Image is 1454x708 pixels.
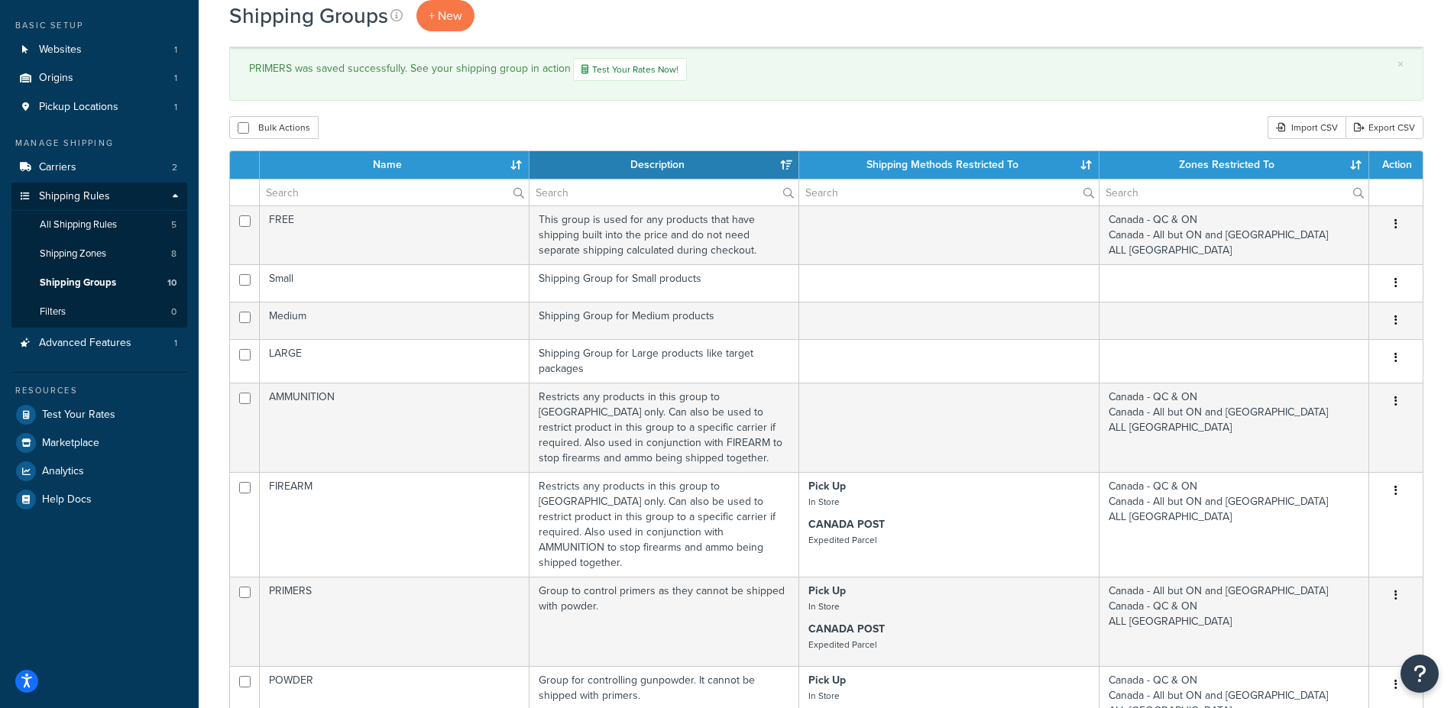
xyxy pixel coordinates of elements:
td: Restricts any products in this group to [GEOGRAPHIC_DATA] only. Can also be used to restrict prod... [529,383,799,472]
a: Carriers 2 [11,154,187,182]
a: Shipping Rules [11,183,187,211]
a: Advanced Features 1 [11,329,187,357]
a: Filters 0 [11,298,187,326]
div: PRIMERS was saved successfully. See your shipping group in action [249,58,1404,81]
li: Shipping Groups [11,269,187,297]
li: Pickup Locations [11,93,187,121]
small: In Store [808,689,840,703]
li: Filters [11,298,187,326]
strong: Pick Up [808,478,846,494]
td: Group to control primers as they cannot be shipped with powder. [529,577,799,666]
strong: CANADA POST [808,621,885,637]
a: Websites 1 [11,36,187,64]
td: LARGE [260,339,529,383]
span: Marketplace [42,437,99,450]
span: All Shipping Rules [40,218,117,231]
td: Shipping Group for Medium products [529,302,799,339]
span: 5 [171,218,176,231]
td: This group is used for any products that have shipping built into the price and do not need separ... [529,205,799,264]
a: Test Your Rates [11,401,187,428]
td: FIREARM [260,472,529,577]
input: Search [1099,179,1368,205]
button: Open Resource Center [1401,655,1439,693]
button: Bulk Actions [229,116,319,139]
strong: CANADA POST [808,516,885,532]
span: 0 [171,306,176,318]
td: Canada - QC & ON Canada - All but ON and [GEOGRAPHIC_DATA] ALL [GEOGRAPHIC_DATA] [1099,383,1369,472]
span: 2 [172,161,177,174]
a: Pickup Locations 1 [11,93,187,121]
li: All Shipping Rules [11,211,187,239]
li: Shipping Zones [11,240,187,268]
a: Origins 1 [11,64,187,92]
td: Canada - QC & ON Canada - All but ON and [GEOGRAPHIC_DATA] ALL [GEOGRAPHIC_DATA] [1099,205,1369,264]
small: In Store [808,600,840,613]
a: Shipping Groups 10 [11,269,187,297]
span: Shipping Zones [40,247,106,260]
li: Origins [11,64,187,92]
h1: Shipping Groups [229,1,388,31]
small: Expedited Parcel [808,533,877,547]
li: Shipping Rules [11,183,187,328]
span: Help Docs [42,493,92,506]
span: 1 [174,337,177,350]
th: Shipping Methods Restricted To: activate to sort column ascending [799,151,1099,179]
span: Websites [39,44,82,57]
input: Search [260,179,529,205]
th: Zones Restricted To: activate to sort column ascending [1099,151,1369,179]
input: Search [799,179,1098,205]
a: Marketplace [11,429,187,457]
a: Analytics [11,457,187,485]
a: All Shipping Rules 5 [11,211,187,239]
a: Help Docs [11,486,187,513]
a: Test Your Rates Now! [573,58,687,81]
span: Filters [40,306,66,318]
td: Small [260,264,529,302]
span: Analytics [42,465,84,478]
span: 1 [174,44,177,57]
td: FREE [260,205,529,264]
td: Canada - All but ON and [GEOGRAPHIC_DATA] Canada - QC & ON ALL [GEOGRAPHIC_DATA] [1099,577,1369,666]
strong: Pick Up [808,672,846,688]
strong: Pick Up [808,583,846,599]
span: Pickup Locations [39,101,118,114]
td: Shipping Group for Large products like target packages [529,339,799,383]
th: Name: activate to sort column ascending [260,151,529,179]
span: 1 [174,101,177,114]
th: Action [1369,151,1423,179]
div: Import CSV [1268,116,1346,139]
td: PRIMERS [260,577,529,666]
td: AMMUNITION [260,383,529,472]
div: Manage Shipping [11,137,187,150]
th: Description: activate to sort column ascending [529,151,799,179]
small: Expedited Parcel [808,638,877,651]
li: Advanced Features [11,329,187,357]
span: Origins [39,72,73,85]
td: Canada - QC & ON Canada - All but ON and [GEOGRAPHIC_DATA] ALL [GEOGRAPHIC_DATA] [1099,472,1369,577]
div: Basic Setup [11,19,187,32]
a: × [1397,58,1404,70]
span: 10 [167,276,176,289]
li: Carriers [11,154,187,182]
input: Search [529,179,798,205]
td: Medium [260,302,529,339]
span: + New [429,7,462,24]
span: Shipping Groups [40,276,116,289]
li: Websites [11,36,187,64]
td: Shipping Group for Small products [529,264,799,302]
small: In Store [808,495,840,509]
td: Restricts any products in this group to [GEOGRAPHIC_DATA] only. Can also be used to restrict prod... [529,472,799,577]
span: 8 [171,247,176,260]
span: Carriers [39,161,76,174]
a: Shipping Zones 8 [11,240,187,268]
a: Export CSV [1346,116,1423,139]
span: Test Your Rates [42,409,115,422]
span: Shipping Rules [39,190,110,203]
div: Resources [11,384,187,397]
span: 1 [174,72,177,85]
span: Advanced Features [39,337,131,350]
